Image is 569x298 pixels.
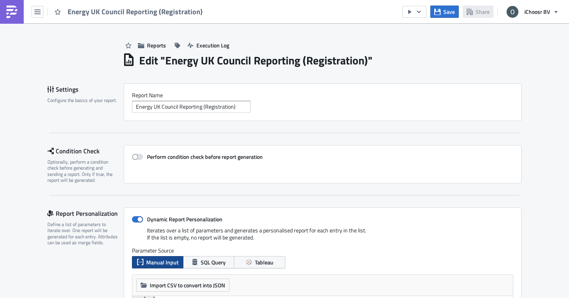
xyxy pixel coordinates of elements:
[134,39,170,51] button: Reports
[47,159,119,183] div: Optionally, perform a condition check before generating and sending a report. Only if true, the r...
[255,258,273,266] span: Tableau
[147,41,166,49] span: Reports
[476,8,490,16] span: Share
[234,256,285,268] button: Tableau
[463,6,494,18] button: Share
[183,39,233,51] button: Execution Log
[47,97,119,103] div: Configure the basics of your report.
[146,258,179,266] span: Manual Input
[68,7,203,16] span: Energy UK Council Reporting (Registration)
[6,6,18,18] img: PushMetrics
[132,247,513,254] label: Parameter Source
[47,145,124,157] div: Condition Check
[147,153,263,161] strong: Perform condition check before report generation
[443,8,455,16] span: Save
[183,256,234,268] button: SQL Query
[201,258,226,266] span: SQL Query
[139,53,373,68] h1: Edit " Energy UK Council Reporting (Registration) "
[150,281,225,289] span: Import CSV to convert into JSON
[524,8,550,16] span: iChoosr BV
[506,5,519,19] img: Avatar
[136,279,230,292] button: Import CSV to convert into JSON
[502,3,563,21] button: iChoosr BV
[47,207,124,219] div: Report Personalization
[47,221,119,246] div: Define a list of parameters to iterate over. One report will be generated for each entry. Attribu...
[132,227,513,247] div: Iterates over a list of parameters and generates a personalised report for each entry in the list...
[542,271,561,290] iframe: Intercom live chat
[132,256,183,268] button: Manual Input
[132,92,513,99] label: Report Nam﻿e
[430,6,459,18] button: Save
[196,41,229,49] span: Execution Log
[47,83,124,95] div: Settings
[147,215,222,223] strong: Dynamic Report Personalization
